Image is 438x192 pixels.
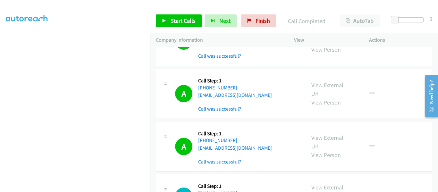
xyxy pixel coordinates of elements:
p: Call Completed [285,17,328,25]
h1: A [175,138,192,155]
h5: Call Step: 1 [198,183,300,189]
button: Next [205,14,237,27]
div: Delay between calls (in seconds) [394,17,424,22]
a: [PHONE_NUMBER] [198,85,237,91]
div: 0 [429,14,432,23]
h5: Call Step: 1 [198,130,272,137]
a: Call was successful? [198,53,241,59]
h5: Call Step: 1 [198,78,272,84]
span: Next [219,17,231,24]
a: View Person [311,151,341,159]
a: [EMAIL_ADDRESS][DOMAIN_NAME] [198,92,272,98]
a: View External Url [311,81,343,97]
a: View Person [311,46,341,53]
iframe: Resource Center [419,71,438,121]
a: View External Url [311,134,343,150]
a: View Person [311,99,341,106]
h1: A [175,85,192,102]
p: View [294,36,358,44]
p: Actions [369,36,433,44]
a: Finish [241,14,276,27]
span: Finish [256,17,270,24]
button: AutoTab [340,14,380,27]
a: Call was successful? [198,106,241,112]
a: Call was successful? [198,159,241,165]
p: Company Information [156,36,282,44]
a: Start Calls [156,14,202,27]
a: [PHONE_NUMBER] [198,137,237,143]
a: [EMAIL_ADDRESS][DOMAIN_NAME] [198,145,272,151]
span: Start Calls [171,17,196,24]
